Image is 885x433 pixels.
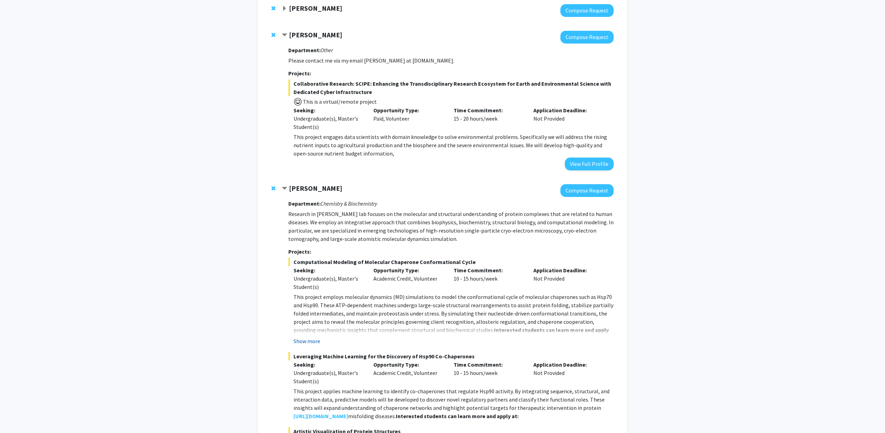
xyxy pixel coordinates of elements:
span: Collaborative Research: SCIPE: Enhancing the Transdisciplinary Research Ecosystem for Earth and E... [288,79,614,96]
strong: [PERSON_NAME] [289,4,342,12]
strong: [PERSON_NAME] [289,30,342,39]
div: 10 - 15 hours/week [448,266,529,291]
p: Opportunity Type: [373,266,443,274]
i: Other [320,47,333,54]
div: Undergraduate(s), Master's Student(s) [294,114,363,131]
p: Application Deadline: [533,266,603,274]
div: Academic Credit, Volunteer [368,266,448,291]
strong: Department: [288,47,320,54]
strong: Department: [288,200,320,207]
button: Compose Request to Yanxin Liu [560,184,614,197]
button: View Full Profile [565,158,614,170]
span: Contract Yanxin Liu Bookmark [282,186,287,191]
span: Remove Peter Murrell from bookmarks [271,6,276,11]
p: Please contact me via my email [PERSON_NAME] at [DOMAIN_NAME]. [288,56,614,65]
p: Seeking: [294,266,363,274]
strong: Projects: [288,248,311,255]
p: Seeking: [294,106,363,114]
strong: [PERSON_NAME] [289,184,342,192]
strong: Interested students can learn more and apply at: [396,413,519,420]
span: Contract Dong Liang Bookmark [282,32,287,38]
p: This project engages data scientists with domain knowledge to solve environmental problems. Speci... [294,133,614,158]
button: Compose Request to Peter Murrell [560,4,614,17]
span: Expand Peter Murrell Bookmark [282,6,287,11]
div: Not Provided [528,360,608,385]
iframe: Chat [5,402,29,428]
p: Seeking: [294,360,363,369]
p: This project employs molecular dynamics (MD) simulations to model the conformational cycle of mol... [294,293,614,342]
div: Undergraduate(s), Master's Student(s) [294,369,363,385]
a: [URL][DOMAIN_NAME] [294,412,348,420]
p: Opportunity Type: [373,106,443,114]
p: Time Commitment: [454,360,523,369]
span: Remove Dong Liang from bookmarks [271,32,276,38]
strong: [URL][DOMAIN_NAME] [294,413,348,420]
i: Chemistry & Biochemistry [320,200,377,207]
p: Time Commitment: [454,106,523,114]
span: Computational Modeling of Molecular Chaperone Conformational Cycle [288,258,614,266]
p: This project applies machine learning to identify co-chaperones that regulate Hsp90 activity. By ... [294,387,614,420]
button: Show more [294,337,320,345]
p: Time Commitment: [454,266,523,274]
div: Paid, Volunteer [368,106,448,131]
p: Application Deadline: [533,106,603,114]
p: Application Deadline: [533,360,603,369]
p: Research in [PERSON_NAME] lab focuses on the molecular and structural understanding of protein co... [288,210,614,243]
div: Not Provided [528,106,608,131]
span: Remove Yanxin Liu from bookmarks [271,186,276,191]
p: Opportunity Type: [373,360,443,369]
span: Leveraging Machine Learning for the Discovery of Hsp90 Co-Chaperones [288,352,614,360]
div: Academic Credit, Volunteer [368,360,448,385]
strong: Projects: [288,70,311,77]
strong: Interested students can learn more and apply at: [348,327,609,342]
span: This is a virtual/remote project [302,98,377,105]
div: Undergraduate(s), Master's Student(s) [294,274,363,291]
div: Not Provided [528,266,608,291]
div: 10 - 15 hours/week [448,360,529,385]
button: Compose Request to Dong Liang [560,31,614,44]
div: 15 - 20 hours/week [448,106,529,131]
